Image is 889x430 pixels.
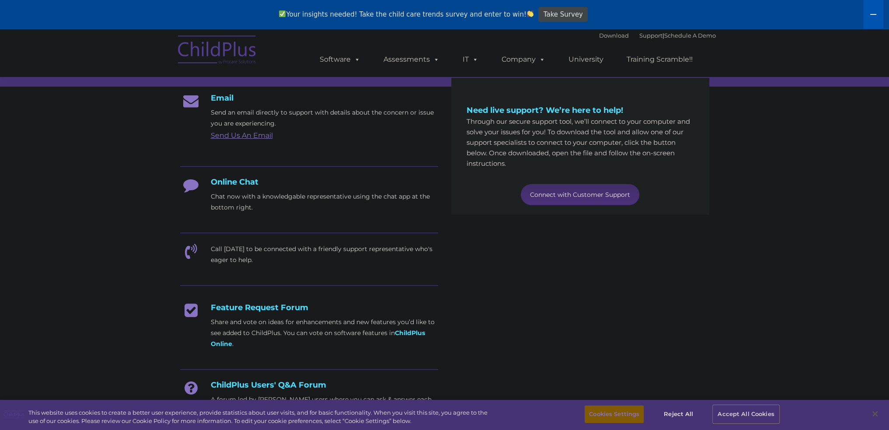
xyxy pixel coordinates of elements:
h4: ChildPlus Users' Q&A Forum [180,380,438,390]
p: Through our secure support tool, we’ll connect to your computer and solve your issues for you! To... [467,116,694,169]
a: Take Survey [538,7,588,22]
button: Close [865,404,885,423]
button: Cookies Settings [585,406,644,423]
h4: Feature Request Forum [180,303,438,312]
a: IT [454,51,487,68]
a: University [560,51,612,68]
a: ChildPlus Online [211,329,425,348]
a: Company [493,51,554,68]
p: Call [DATE] to be connected with a friendly support representative who's eager to help. [211,244,438,266]
a: Send Us An Email [211,131,273,140]
a: Software [311,51,369,68]
button: Reject All [651,406,706,423]
p: Chat now with a knowledgable representative using the chat app at the bottom right. [211,191,438,213]
a: Schedule A Demo [664,32,716,39]
img: ✅ [279,10,286,17]
p: Share and vote on ideas for enhancements and new features you’d like to see added to ChildPlus. Y... [211,317,438,350]
a: Download [599,32,629,39]
a: Assessments [375,51,448,68]
div: This website uses cookies to create a better user experience, provide statistics about user visit... [28,409,489,426]
span: Take Survey [544,7,583,22]
img: 👏 [527,10,533,17]
p: Send an email directly to support with details about the concern or issue you are experiencing. [211,107,438,129]
h4: Online Chat [180,177,438,187]
p: A forum led by [PERSON_NAME] users where you can ask & answer each other’s questions about the so... [211,394,438,427]
a: Training Scramble!! [618,51,701,68]
a: Support [639,32,662,39]
img: ChildPlus by Procare Solutions [174,29,261,73]
button: Accept All Cookies [713,406,778,423]
a: Connect with Customer Support [521,184,639,205]
span: Need live support? We’re here to help! [467,105,623,115]
font: | [599,32,716,39]
span: Your insights needed! Take the child care trends survey and enter to win! [275,6,537,23]
h4: Email [180,93,438,103]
